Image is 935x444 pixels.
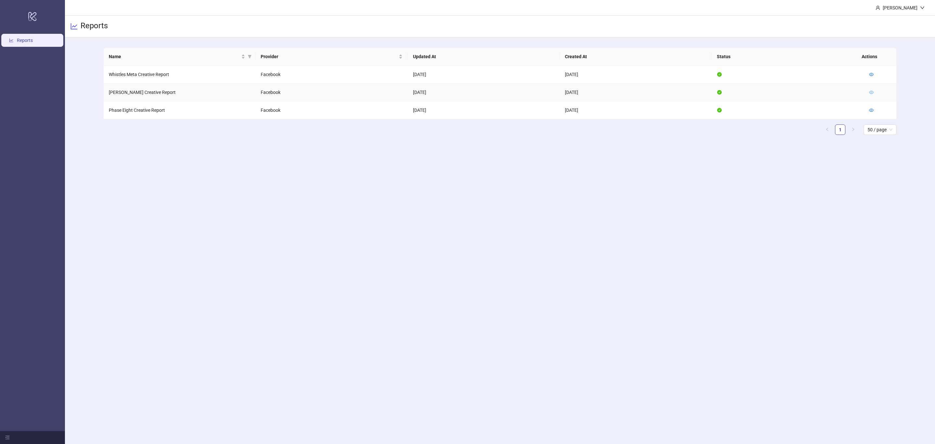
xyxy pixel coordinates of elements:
[876,6,880,10] span: user
[835,125,845,135] a: 1
[851,127,855,131] span: right
[408,101,560,119] td: [DATE]
[246,52,253,61] span: filter
[869,108,874,113] a: eye
[835,124,845,135] li: 1
[717,72,722,77] span: check-circle
[104,101,256,119] td: Phase Eight Creative Report
[5,435,10,440] span: menu-fold
[81,21,108,32] h3: Reports
[560,84,712,101] td: [DATE]
[70,22,78,30] span: line-chart
[104,66,256,84] td: Whistles Meta Creative Report
[256,66,407,84] td: Facebook
[560,101,712,119] td: [DATE]
[408,48,560,66] th: Updated At
[560,48,712,66] th: Created At
[869,108,874,112] span: eye
[109,53,240,60] span: Name
[560,66,712,84] td: [DATE]
[848,124,858,135] li: Next Page
[408,84,560,101] td: [DATE]
[869,72,874,77] a: eye
[17,38,33,43] a: Reports
[712,48,864,66] th: Status
[880,4,920,11] div: [PERSON_NAME]
[822,124,832,135] button: left
[869,90,874,95] a: eye
[104,84,256,101] td: [PERSON_NAME] Creative Report
[261,53,397,60] span: Provider
[104,48,256,66] th: Name
[408,66,560,84] td: [DATE]
[256,84,407,101] td: Facebook
[867,125,892,135] span: 50 / page
[920,6,925,10] span: down
[256,48,407,66] th: Provider
[822,124,832,135] li: Previous Page
[256,101,407,119] td: Facebook
[717,108,722,112] span: check-circle
[864,124,896,135] div: Page Size
[848,124,858,135] button: right
[717,90,722,95] span: check-circle
[869,90,874,95] span: eye
[856,48,889,66] th: Actions
[248,55,252,59] span: filter
[825,127,829,131] span: left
